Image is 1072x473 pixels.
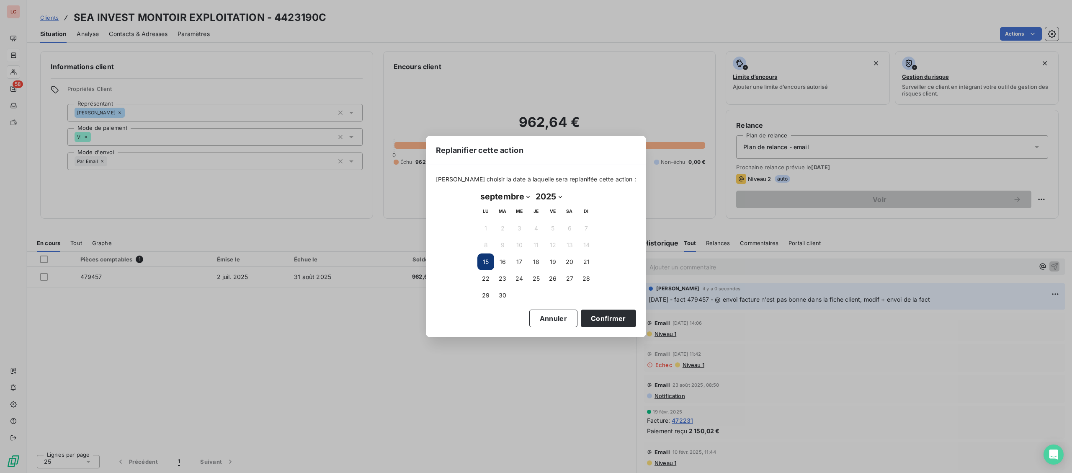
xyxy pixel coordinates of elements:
button: 24 [511,270,528,287]
button: Annuler [529,310,577,327]
button: 27 [561,270,578,287]
button: 1 [477,220,494,237]
button: 14 [578,237,595,253]
button: 9 [494,237,511,253]
button: 26 [544,270,561,287]
button: 5 [544,220,561,237]
button: 6 [561,220,578,237]
button: 11 [528,237,544,253]
button: 3 [511,220,528,237]
button: 28 [578,270,595,287]
button: 10 [511,237,528,253]
button: 29 [477,287,494,304]
button: 19 [544,253,561,270]
button: 4 [528,220,544,237]
button: 7 [578,220,595,237]
button: 21 [578,253,595,270]
button: 13 [561,237,578,253]
button: 25 [528,270,544,287]
th: mardi [494,203,511,220]
span: [PERSON_NAME] choisir la date à laquelle sera replanifée cette action : [436,175,636,184]
th: lundi [477,203,494,220]
th: mercredi [511,203,528,220]
button: 30 [494,287,511,304]
button: 8 [477,237,494,253]
button: 12 [544,237,561,253]
div: Open Intercom Messenger [1044,445,1064,465]
button: 23 [494,270,511,287]
th: samedi [561,203,578,220]
button: 16 [494,253,511,270]
button: 20 [561,253,578,270]
span: Replanifier cette action [436,145,523,156]
button: 22 [477,270,494,287]
button: 17 [511,253,528,270]
th: dimanche [578,203,595,220]
button: Confirmer [581,310,636,327]
button: 18 [528,253,544,270]
button: 15 [477,253,494,270]
button: 2 [494,220,511,237]
th: vendredi [544,203,561,220]
th: jeudi [528,203,544,220]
